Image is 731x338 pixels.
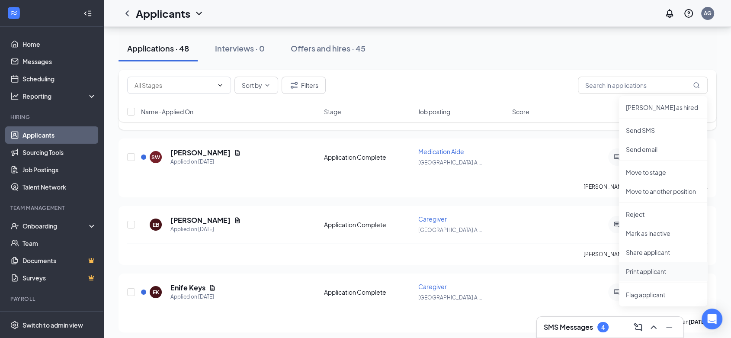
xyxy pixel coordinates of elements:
[664,322,674,332] svg: Minimize
[170,283,205,293] h5: Enife Keys
[22,92,97,100] div: Reporting
[664,8,675,19] svg: Notifications
[689,319,706,325] b: [DATE]
[324,107,341,116] span: Stage
[418,148,464,155] span: Medication Aide
[170,158,241,166] div: Applied on [DATE]
[10,321,19,329] svg: Settings
[693,82,700,89] svg: MagnifyingGlass
[418,227,482,233] span: [GEOGRAPHIC_DATA] A ...
[512,107,529,116] span: Score
[289,80,299,90] svg: Filter
[282,77,326,94] button: Filter Filters
[22,222,89,230] div: Onboarding
[10,113,95,121] div: Hiring
[234,217,241,224] svg: Document
[22,178,96,196] a: Talent Network
[22,126,96,144] a: Applicants
[10,204,95,212] div: Team Management
[631,320,645,334] button: ComposeMessage
[633,322,643,332] svg: ComposeMessage
[10,295,95,303] div: Payroll
[136,6,190,21] h1: Applicants
[22,321,83,329] div: Switch to admin view
[418,215,447,223] span: Caregiver
[578,77,708,94] input: Search in applications
[170,293,216,301] div: Applied on [DATE]
[702,309,722,329] div: Open Intercom Messenger
[22,235,96,252] a: Team
[10,222,19,230] svg: UserCheck
[141,107,193,116] span: Name · Applied On
[22,70,96,87] a: Scheduling
[612,154,622,161] svg: ActiveChat
[170,225,241,234] div: Applied on [DATE]
[418,107,450,116] span: Job posting
[584,183,708,190] p: [PERSON_NAME] has applied more than .
[10,9,18,17] svg: WorkstreamLogo
[151,154,160,161] div: SW
[683,8,694,19] svg: QuestionInfo
[22,144,96,161] a: Sourcing Tools
[22,269,96,286] a: SurveysCrown
[122,8,132,19] svg: ChevronLeft
[217,82,224,89] svg: ChevronDown
[612,289,622,296] svg: ActiveChat
[544,322,593,332] h3: SMS Messages
[170,216,231,225] h5: [PERSON_NAME]
[291,43,365,54] div: Offers and hires · 45
[647,320,660,334] button: ChevronUp
[22,53,96,70] a: Messages
[234,149,241,156] svg: Document
[662,320,676,334] button: Minimize
[10,92,19,100] svg: Analysis
[83,9,92,18] svg: Collapse
[648,322,659,332] svg: ChevronUp
[22,252,96,269] a: DocumentsCrown
[234,77,278,94] button: Sort byChevronDown
[418,294,482,301] span: [GEOGRAPHIC_DATA] A ...
[22,35,96,53] a: Home
[324,220,413,229] div: Application Complete
[22,161,96,178] a: Job Postings
[264,82,271,89] svg: ChevronDown
[584,251,708,258] p: [PERSON_NAME] has applied more than .
[704,10,712,17] div: AG
[418,283,447,290] span: Caregiver
[215,43,265,54] div: Interviews · 0
[324,288,413,296] div: Application Complete
[153,289,159,296] div: EK
[153,221,159,229] div: EB
[601,324,605,331] div: 4
[194,8,204,19] svg: ChevronDown
[170,148,231,158] h5: [PERSON_NAME]
[324,153,413,161] div: Application Complete
[135,80,213,90] input: All Stages
[22,308,96,325] a: PayrollCrown
[209,284,216,291] svg: Document
[612,221,622,228] svg: ActiveChat
[242,82,262,88] span: Sort by
[127,43,189,54] div: Applications · 48
[418,159,482,166] span: [GEOGRAPHIC_DATA] A ...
